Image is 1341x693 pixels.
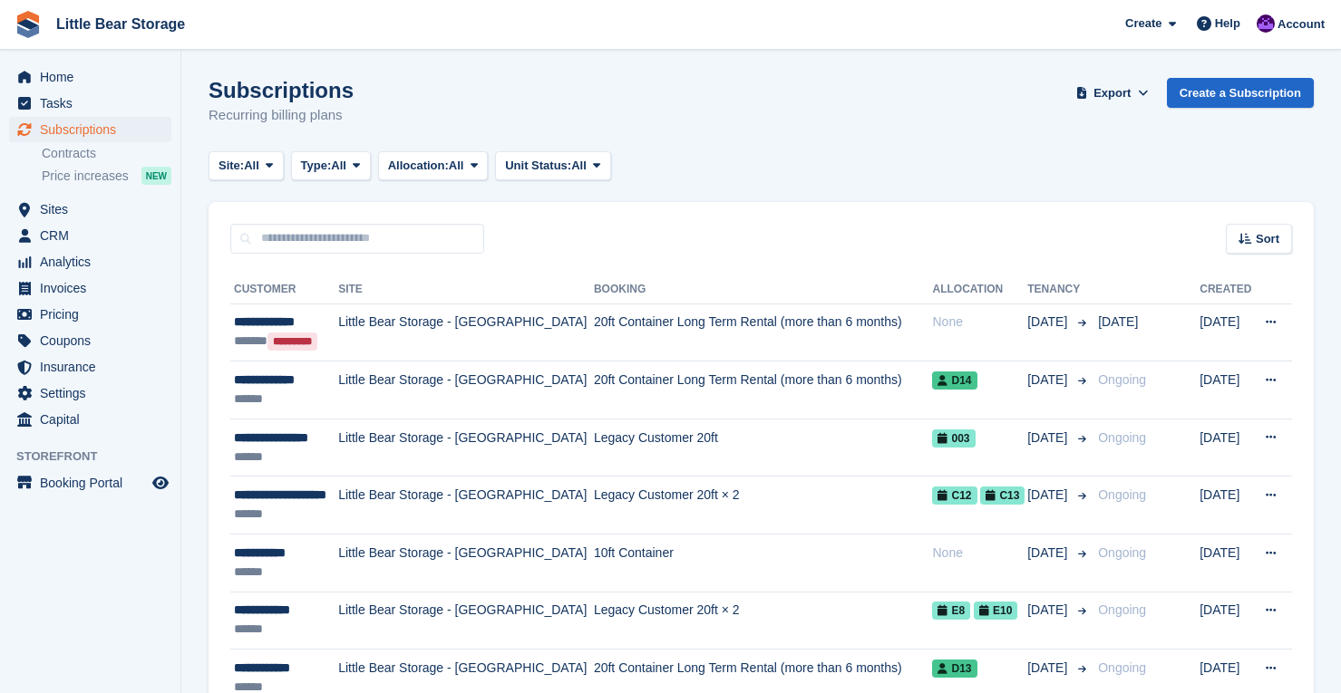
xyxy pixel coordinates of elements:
[1027,275,1091,304] th: Tenancy
[9,275,171,301] a: menu
[1257,14,1275,33] img: Henry Hastings
[594,419,933,476] td: Legacy Customer 20ft
[1073,78,1152,108] button: Export
[932,313,1027,332] div: None
[1027,486,1071,505] span: [DATE]
[9,354,171,380] a: menu
[932,371,977,390] span: D14
[932,602,970,620] span: E8
[1027,371,1071,390] span: [DATE]
[40,223,149,248] span: CRM
[1093,84,1131,102] span: Export
[1200,476,1253,534] td: [DATE]
[594,476,933,534] td: Legacy Customer 20ft × 2
[1200,592,1253,650] td: [DATE]
[571,157,587,175] span: All
[9,407,171,432] a: menu
[932,429,975,448] span: 003
[209,105,354,126] p: Recurring billing plans
[42,168,129,185] span: Price increases
[388,157,449,175] span: Allocation:
[1027,428,1071,448] span: [DATE]
[594,275,933,304] th: Booking
[331,157,346,175] span: All
[40,328,149,353] span: Coupons
[230,275,338,304] th: Customer
[974,602,1017,620] span: E10
[9,470,171,496] a: menu
[1215,14,1240,33] span: Help
[338,476,594,534] td: Little Bear Storage - [GEOGRAPHIC_DATA]
[1027,659,1071,678] span: [DATE]
[1027,544,1071,563] span: [DATE]
[301,157,332,175] span: Type:
[291,151,371,181] button: Type: All
[40,64,149,90] span: Home
[9,117,171,142] a: menu
[1027,313,1071,332] span: [DATE]
[40,354,149,380] span: Insurance
[16,448,180,466] span: Storefront
[932,486,977,505] span: C12
[338,303,594,361] td: Little Bear Storage - [GEOGRAPHIC_DATA]
[1200,303,1253,361] td: [DATE]
[1098,487,1146,502] span: Ongoing
[1098,602,1146,617] span: Ongoing
[449,157,464,175] span: All
[338,419,594,476] td: Little Bear Storage - [GEOGRAPHIC_DATA]
[40,117,149,142] span: Subscriptions
[141,167,171,185] div: NEW
[594,592,933,650] td: Legacy Customer 20ft × 2
[9,249,171,274] a: menu
[1098,545,1146,560] span: Ongoing
[932,275,1027,304] th: Allocation
[40,91,149,116] span: Tasks
[338,361,594,419] td: Little Bear Storage - [GEOGRAPHIC_DATA]
[9,380,171,406] a: menu
[150,472,171,494] a: Preview store
[42,166,171,186] a: Price increases NEW
[932,544,1027,563] div: None
[594,534,933,592] td: 10ft Container
[1098,314,1138,329] span: [DATE]
[594,361,933,419] td: 20ft Container Long Term Rental (more than 6 months)
[1200,361,1253,419] td: [DATE]
[244,157,259,175] span: All
[209,78,354,102] h1: Subscriptions
[1200,534,1253,592] td: [DATE]
[40,249,149,274] span: Analytics
[40,407,149,432] span: Capital
[9,223,171,248] a: menu
[40,197,149,222] span: Sites
[9,91,171,116] a: menu
[1125,14,1161,33] span: Create
[980,486,1025,505] span: C13
[219,157,244,175] span: Site:
[1256,230,1279,248] span: Sort
[9,328,171,353] a: menu
[338,534,594,592] td: Little Bear Storage - [GEOGRAPHIC_DATA]
[495,151,610,181] button: Unit Status: All
[338,275,594,304] th: Site
[9,302,171,327] a: menu
[594,303,933,361] td: 20ft Container Long Term Rental (more than 6 months)
[1098,372,1146,387] span: Ongoing
[40,380,149,406] span: Settings
[40,470,149,496] span: Booking Portal
[9,64,171,90] a: menu
[1098,660,1146,675] span: Ongoing
[40,302,149,327] span: Pricing
[1278,15,1325,34] span: Account
[505,157,571,175] span: Unit Status:
[42,145,171,162] a: Contracts
[15,11,42,38] img: stora-icon-8386f47178a22dfd0bd8f6a31ec36ba5ce8667c1dd55bd0f319d3a0aa187defe.svg
[1200,419,1253,476] td: [DATE]
[40,275,149,301] span: Invoices
[1200,275,1253,304] th: Created
[49,9,192,39] a: Little Bear Storage
[9,197,171,222] a: menu
[338,592,594,650] td: Little Bear Storage - [GEOGRAPHIC_DATA]
[1167,78,1314,108] a: Create a Subscription
[1098,430,1146,445] span: Ongoing
[932,659,977,678] span: D13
